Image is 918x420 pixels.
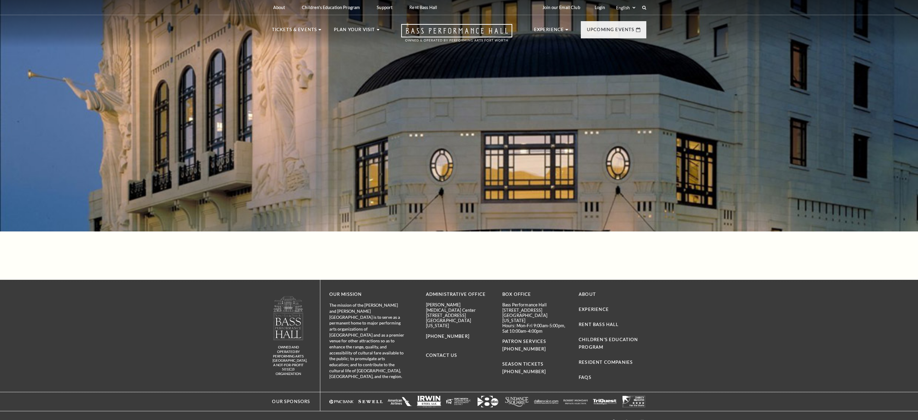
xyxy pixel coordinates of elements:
[579,375,591,380] a: FAQs
[534,396,558,407] img: dallasvoice117x55.png
[426,313,493,318] p: [STREET_ADDRESS]
[377,5,392,10] p: Support
[615,5,636,11] select: Select:
[273,5,285,10] p: About
[329,396,354,407] img: pncbank_websitefooter_117x55.png
[426,333,493,340] p: [PHONE_NUMBER]
[426,353,457,358] a: Contact Us
[587,26,635,37] p: Upcoming Events
[446,396,471,407] img: fwtpid-websitefooter-117x55.png
[388,396,412,407] img: aa_stacked2_117x55.png
[329,302,405,380] p: The mission of the [PERSON_NAME] and [PERSON_NAME][GEOGRAPHIC_DATA] is to serve as a permanent ho...
[273,345,304,376] p: owned and operated by Performing Arts [GEOGRAPHIC_DATA], A NOT-FOR-PROFIT 501(C)3 ORGANIZATION
[302,5,360,10] p: Children's Education Program
[272,26,317,37] p: Tickets & Events
[426,302,493,313] p: [PERSON_NAME][MEDICAL_DATA] Center
[409,5,437,10] p: Rent Bass Hall
[502,338,570,353] p: PATRON SERVICES [PHONE_NUMBER]
[502,323,570,334] p: Hours: Mon-Fri 9:00am-5:00pm, Sat 10:00am-4:00pm
[593,396,617,407] img: triquest_footer_logo.png
[502,313,570,323] p: [GEOGRAPHIC_DATA][US_STATE]
[475,396,500,407] img: wfaa2.png
[502,308,570,313] p: [STREET_ADDRESS]
[266,398,310,405] p: Our Sponsors
[329,291,405,298] p: OUR MISSION
[334,26,375,37] p: Plan Your Visit
[579,292,596,297] a: About
[273,296,304,340] img: logo-footer.png
[502,302,570,307] p: Bass Performance Hall
[579,360,633,365] a: Resident Companies
[358,396,383,407] img: sewell-revised_117x55.png
[534,26,564,37] p: Experience
[426,291,493,298] p: Administrative Office
[622,396,646,407] img: charitynavlogo2.png
[417,396,441,407] img: irwinsteel_websitefooter_117x55.png
[579,307,609,312] a: Experience
[579,337,638,350] a: Children's Education Program
[502,291,570,298] p: BOX OFFICE
[426,318,493,328] p: [GEOGRAPHIC_DATA][US_STATE]
[563,396,588,407] img: robertmondavi_logo117x55.png
[579,322,619,327] a: Rent Bass Hall
[505,396,529,407] img: sundance117x55.png
[502,353,570,376] p: SEASON TICKETS [PHONE_NUMBER]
